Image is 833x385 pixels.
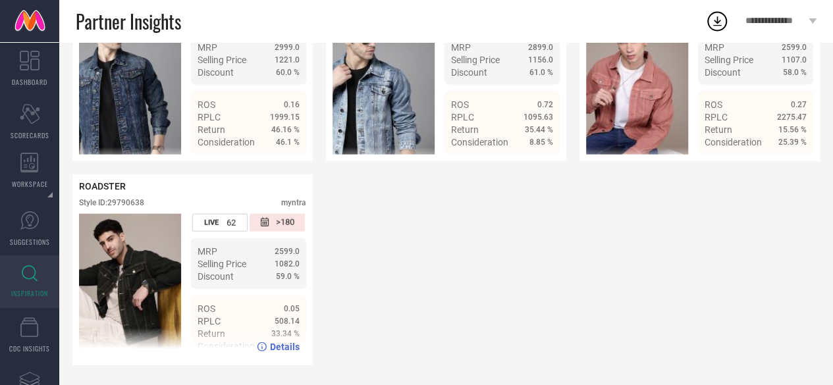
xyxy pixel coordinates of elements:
span: Discount [198,67,234,78]
span: 1107.0 [782,55,807,64]
span: 508.14 [275,317,300,326]
span: RPLC [198,316,221,326]
div: Click to view image [79,10,181,155]
div: Style ID: 29790638 [79,198,144,207]
span: CDC INSIGHTS [9,344,50,353]
img: Style preview image [333,10,435,155]
span: Consideration [451,137,508,147]
span: ROS [198,303,215,314]
span: 0.05 [284,304,300,313]
span: Details [270,342,300,352]
span: MRP [451,42,471,53]
span: MRP [198,42,217,53]
div: Number of days since the style was first listed on the platform [250,214,305,232]
span: Partner Insights [76,8,181,35]
span: RPLC [451,112,474,122]
span: 8.85 % [529,138,553,147]
span: DASHBOARD [12,77,47,87]
span: MRP [705,42,724,53]
span: Selling Price [198,55,246,65]
span: 25.39 % [778,138,807,147]
span: Return [198,124,225,135]
span: Discount [705,67,741,78]
img: Style preview image [79,10,181,155]
span: Details [270,161,300,171]
span: WORKSPACE [12,179,48,189]
span: 2275.47 [777,113,807,122]
span: 2599.0 [275,247,300,256]
a: Details [257,161,300,171]
span: Return [705,124,732,135]
span: ROS [451,99,469,110]
span: 0.27 [791,100,807,109]
a: Details [257,342,300,352]
img: Style preview image [79,214,181,359]
span: RPLC [705,112,728,122]
img: Style preview image [586,10,688,155]
span: RPLC [198,112,221,122]
span: Details [777,161,807,171]
span: INSPIRATION [11,288,48,298]
div: Click to view image [79,214,181,359]
div: Open download list [705,9,729,33]
span: 59.0 % [276,272,300,281]
span: 15.56 % [778,125,807,134]
span: Selling Price [198,259,246,269]
span: 0.72 [537,100,553,109]
span: Discount [198,271,234,282]
span: MRP [198,246,217,257]
span: 1156.0 [528,55,553,64]
span: Selling Price [451,55,500,65]
span: 2999.0 [275,43,300,52]
span: Details [524,161,553,171]
span: Discount [451,67,487,78]
span: 58.0 % [783,68,807,77]
span: ROS [198,99,215,110]
span: Return [451,124,479,135]
span: 35.44 % [525,125,553,134]
span: ROADSTER [79,181,126,192]
span: 2599.0 [782,43,807,52]
span: 46.1 % [276,138,300,147]
span: 1095.63 [524,113,553,122]
span: Consideration [705,137,762,147]
span: 1999.15 [270,113,300,122]
span: 1221.0 [275,55,300,64]
span: 0.16 [284,100,300,109]
span: LIVE [204,218,219,227]
span: 46.16 % [271,125,300,134]
div: Number of days the style has been live on the platform [192,214,248,232]
span: 60.0 % [276,68,300,77]
span: 1082.0 [275,259,300,269]
div: Click to view image [333,10,435,155]
span: 62 [227,218,236,228]
div: Click to view image [586,10,688,155]
span: Selling Price [705,55,753,65]
div: myntra [281,198,306,207]
span: 2899.0 [528,43,553,52]
span: SCORECARDS [11,130,49,140]
span: SUGGESTIONS [10,237,50,247]
a: Details [510,161,553,171]
span: >180 [276,217,294,228]
span: ROS [705,99,722,110]
span: Consideration [198,137,255,147]
a: Details [764,161,807,171]
span: 61.0 % [529,68,553,77]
